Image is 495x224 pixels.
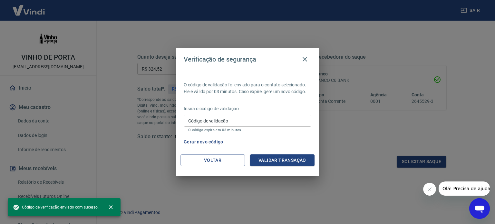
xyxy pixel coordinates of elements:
h4: Verificação de segurança [184,55,256,63]
button: Validar transação [250,154,315,166]
button: close [104,200,118,214]
p: O código de validação foi enviado para o contato selecionado. Ele é válido por 03 minutos. Caso e... [184,82,311,95]
span: Código de verificação enviado com sucesso. [13,204,99,210]
iframe: Mensagem da empresa [439,181,490,196]
iframe: Fechar mensagem [423,183,436,196]
iframe: Botão para abrir a janela de mensagens [469,198,490,219]
p: O código expira em 03 minutos. [188,128,307,132]
button: Gerar novo código [181,136,226,148]
span: Olá! Precisa de ajuda? [4,5,54,10]
p: Insira o código de validação [184,105,311,112]
button: Voltar [180,154,245,166]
